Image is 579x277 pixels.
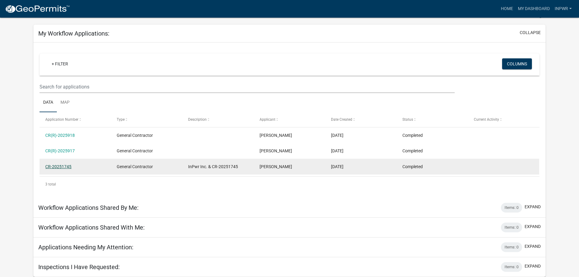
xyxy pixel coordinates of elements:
[38,30,109,37] h5: My Workflow Applications:
[38,204,139,211] h5: Workflow Applications Shared By Me:
[402,148,423,153] span: Completed
[40,177,539,192] div: 3 total
[38,224,145,231] h5: Workflow Applications Shared With Me:
[117,117,125,122] span: Type
[33,43,546,198] div: collapse
[331,148,343,153] span: 06/19/2025
[402,117,413,122] span: Status
[468,112,539,127] datatable-header-cell: Current Activity
[40,81,454,93] input: Search for applications
[117,148,153,153] span: General Contractor
[331,164,343,169] span: 06/19/2025
[45,148,75,153] a: CR(R)-2025917
[45,117,78,122] span: Application Number
[501,223,522,232] div: Items: 0
[515,3,552,15] a: My Dashboard
[40,112,111,127] datatable-header-cell: Application Number
[260,148,292,153] span: David Hedge
[396,112,468,127] datatable-header-cell: Status
[325,112,397,127] datatable-header-cell: Date Created
[38,244,133,251] h5: Applications Needing My Attention:
[331,117,352,122] span: Date Created
[117,133,153,138] span: General Contractor
[260,133,292,138] span: David Hedge
[402,133,423,138] span: Completed
[57,93,73,113] a: Map
[38,263,120,271] h5: Inspections I Have Requested:
[47,58,73,69] a: + Filter
[501,262,522,272] div: Items: 0
[260,117,275,122] span: Applicant
[111,112,182,127] datatable-header-cell: Type
[525,223,541,230] button: expand
[474,117,499,122] span: Current Activity
[331,133,343,138] span: 06/19/2025
[502,58,532,69] button: Columns
[525,243,541,250] button: expand
[182,112,254,127] datatable-header-cell: Description
[520,29,541,36] button: collapse
[525,204,541,210] button: expand
[188,117,207,122] span: Description
[260,164,292,169] span: David Hedge
[552,3,574,15] a: InPwr
[254,112,325,127] datatable-header-cell: Applicant
[40,93,57,113] a: Data
[501,242,522,252] div: Items: 0
[525,263,541,269] button: expand
[117,164,153,169] span: General Contractor
[402,164,423,169] span: Completed
[45,164,71,169] a: CR-20251745
[501,203,522,213] div: Items: 0
[498,3,515,15] a: Home
[188,164,238,169] span: InPwr Inc. & CR-20251745
[45,133,75,138] a: CR(R)-2025918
